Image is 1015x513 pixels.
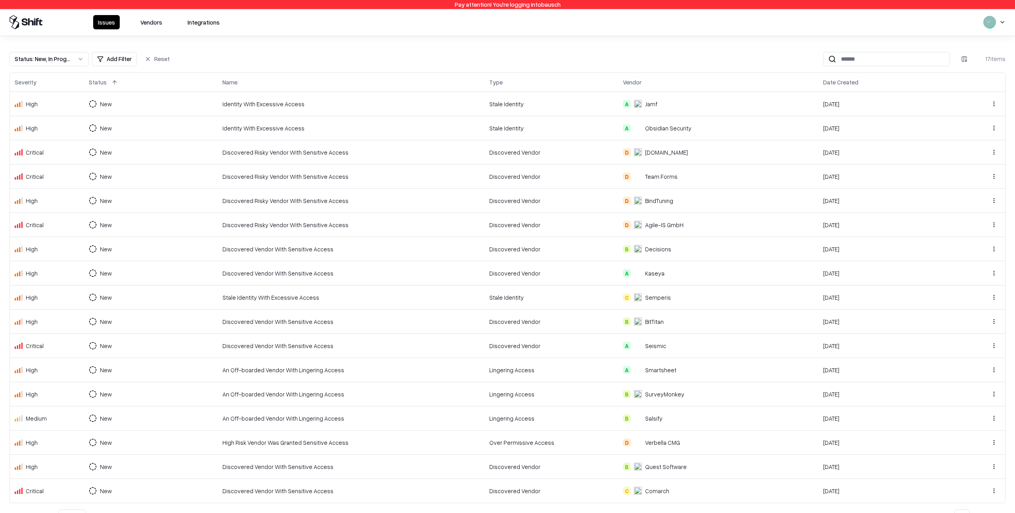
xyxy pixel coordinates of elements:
[623,269,631,277] div: A
[89,363,126,377] button: New
[823,463,947,471] div: [DATE]
[26,366,38,374] div: High
[489,100,613,108] div: Stale Identity
[26,197,38,205] div: High
[489,221,613,229] div: Discovered Vendor
[645,148,688,157] div: [DOMAIN_NAME]
[26,414,47,423] div: Medium
[222,197,480,205] div: Discovered Risky Vendor With Sensitive Access
[645,172,678,181] div: Team Forms
[489,438,613,447] div: Over Permissive Access
[645,124,691,132] div: Obsidian Security
[26,342,44,350] div: Critical
[823,269,947,278] div: [DATE]
[222,390,480,398] div: An Off-boarded Vendor With Lingering Access
[89,145,126,159] button: New
[645,463,687,471] div: Quest Software
[645,318,664,326] div: BitTitan
[623,221,631,229] div: D
[823,293,947,302] div: [DATE]
[623,245,631,253] div: B
[89,314,126,329] button: New
[489,487,613,495] div: Discovered Vendor
[823,78,858,86] div: Date Created
[100,414,112,423] div: New
[100,487,112,495] div: New
[100,124,112,132] div: New
[634,463,642,471] img: Quest Software
[489,124,613,132] div: Stale Identity
[634,221,642,229] img: Agile-IS GmbH
[823,148,947,157] div: [DATE]
[89,435,126,450] button: New
[823,414,947,423] div: [DATE]
[645,221,684,229] div: Agile-IS GmbH
[623,342,631,350] div: A
[623,366,631,374] div: A
[823,172,947,181] div: [DATE]
[89,411,126,425] button: New
[489,245,613,253] div: Discovered Vendor
[222,293,480,302] div: Stale Identity With Excessive Access
[823,124,947,132] div: [DATE]
[222,438,480,447] div: High Risk Vendor Was Granted Sensitive Access
[489,414,613,423] div: Lingering Access
[623,78,642,86] div: Vendor
[623,100,631,108] div: A
[26,293,38,302] div: High
[489,269,613,278] div: Discovered Vendor
[823,245,947,253] div: [DATE]
[100,366,112,374] div: New
[26,148,44,157] div: Critical
[222,318,480,326] div: Discovered Vendor With Sensitive Access
[15,78,36,86] div: Severity
[634,487,642,495] img: Comarch
[645,438,680,447] div: Verbella CMG
[222,463,480,471] div: Discovered Vendor With Sensitive Access
[489,197,613,205] div: Discovered Vendor
[489,463,613,471] div: Discovered Vendor
[623,318,631,325] div: B
[26,124,38,132] div: High
[645,390,684,398] div: SurveyMonkey
[489,78,503,86] div: Type
[489,318,613,326] div: Discovered Vendor
[89,169,126,184] button: New
[623,197,631,205] div: D
[634,148,642,156] img: Draw.io
[823,342,947,350] div: [DATE]
[222,124,480,132] div: Identity With Excessive Access
[645,100,657,108] div: Jamf
[89,97,126,111] button: New
[634,100,642,108] img: Jamf
[100,463,112,471] div: New
[623,487,631,495] div: C
[222,245,480,253] div: Discovered Vendor With Sensitive Access
[823,318,947,326] div: [DATE]
[623,438,631,446] div: D
[15,55,71,63] div: Status : New, In Progress
[645,197,673,205] div: BindTuning
[89,193,126,208] button: New
[623,390,631,398] div: B
[26,390,38,398] div: High
[183,15,224,29] button: Integrations
[26,269,38,278] div: High
[634,318,642,325] img: BitTitan
[634,366,642,374] img: Smartsheet
[26,438,38,447] div: High
[222,172,480,181] div: Discovered Risky Vendor With Sensitive Access
[623,172,631,180] div: D
[26,245,38,253] div: High
[489,342,613,350] div: Discovered Vendor
[222,487,480,495] div: Discovered Vendor With Sensitive Access
[634,269,642,277] img: Kaseya
[634,124,642,132] img: Obsidian Security
[92,52,137,66] button: Add Filter
[634,342,642,350] img: Seismic
[100,148,112,157] div: New
[634,414,642,422] img: Salsify
[645,245,671,253] div: Decisions
[26,172,44,181] div: Critical
[89,266,126,280] button: New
